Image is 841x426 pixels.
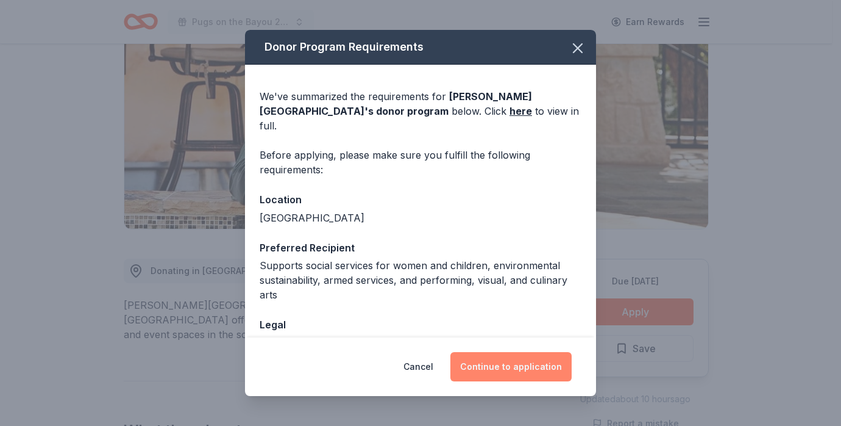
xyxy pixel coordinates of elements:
div: Location [260,192,581,208]
div: Legal [260,317,581,333]
div: We've summarized the requirements for below. Click to view in full. [260,89,581,133]
div: 501(c)(3) preferred [260,336,581,350]
div: Donor Program Requirements [245,30,596,65]
a: here [509,104,532,118]
button: Cancel [403,352,433,381]
div: Before applying, please make sure you fulfill the following requirements: [260,148,581,177]
div: Supports social services for women and children, environmental sustainability, armed services, an... [260,258,581,302]
div: Preferred Recipient [260,240,581,256]
button: Continue to application [450,352,572,381]
div: [GEOGRAPHIC_DATA] [260,211,581,225]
